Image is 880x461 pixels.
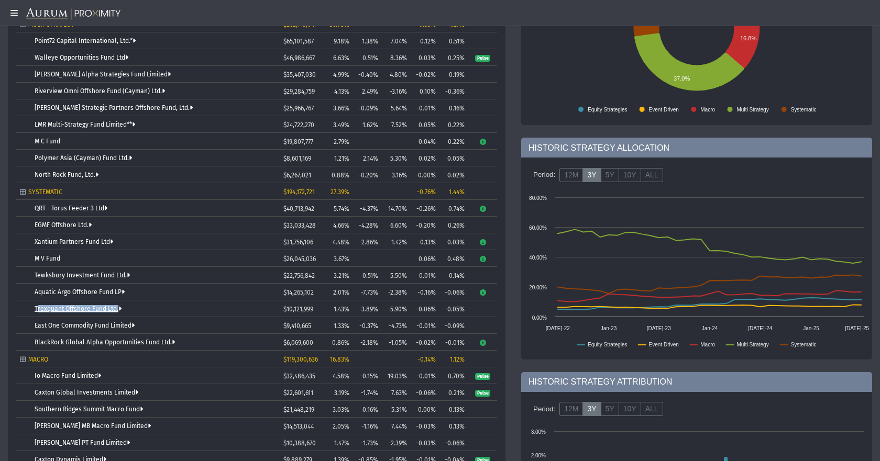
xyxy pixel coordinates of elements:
div: -0.76% [414,188,436,196]
span: 2.05% [333,423,349,430]
a: Pulse [475,54,490,61]
text: Jan-25 [803,325,819,331]
a: M V Fund [35,255,60,262]
a: Walleye Opportunities Fund Ltd [35,54,128,61]
td: 0.51% [353,267,382,284]
td: 0.21% [439,384,468,401]
td: 7.63% [382,384,411,401]
div: Period: [529,400,559,418]
a: Xantium Partners Fund Ltd [35,238,113,245]
span: $33,033,428 [283,222,316,229]
a: QRT - Torus Feeder 3 Ltd [35,205,107,212]
label: 12M [559,402,583,417]
a: Pulse [475,372,490,379]
span: 9.18% [334,38,349,45]
span: 5.74% [334,205,349,212]
td: 0.10% [411,83,439,99]
td: -0.40% [353,66,382,83]
span: 1.33% [334,322,349,330]
label: 12M [559,168,583,183]
td: 0.12% [411,32,439,49]
td: -0.06% [411,300,439,317]
a: Point72 Capital International, Ltd.* [35,37,136,44]
td: -5.90% [382,300,411,317]
text: Multi Strategy [737,107,769,113]
td: 8.36% [382,49,411,66]
span: $9,410,665 [283,322,311,330]
span: 6.63% [333,54,349,62]
td: 5.31% [382,401,411,418]
td: 0.05% [439,150,468,166]
td: 19.03% [382,367,411,384]
span: $10,388,670 [283,440,316,447]
span: $10,121,999 [283,306,313,313]
a: [PERSON_NAME] PT Fund Limited [35,439,130,446]
a: M C Fund [35,138,60,145]
td: -0.26% [411,200,439,217]
td: 5.30% [382,150,411,166]
text: 37.0% [674,75,690,82]
td: -0.13% [411,233,439,250]
text: Event Driven [649,107,679,113]
a: Io Macro Fund Limited [35,372,101,379]
text: 0.00% [532,315,547,321]
td: 4.80% [382,66,411,83]
td: 0.16% [353,401,382,418]
td: 1.42% [382,233,411,250]
td: -0.05% [439,300,468,317]
td: -0.20% [411,217,439,233]
span: 4.99% [333,71,349,78]
span: $6,069,600 [283,339,313,346]
span: $32,486,435 [283,373,315,380]
span: $24,722,270 [283,121,314,129]
a: Pulse [475,389,490,396]
text: 60.00% [529,225,547,231]
label: 10Y [619,168,641,183]
a: BlackRock Global Alpha Opportunities Fund Ltd. [35,339,175,346]
td: -2.86% [353,233,382,250]
td: 0.74% [439,200,468,217]
a: [PERSON_NAME] Strategic Partners Offshore Fund, Ltd. [35,104,193,111]
span: MACRO [28,356,48,363]
span: 16.83% [330,356,349,363]
td: 0.26% [439,217,468,233]
td: -0.06% [439,434,468,451]
a: North Rock Fund, Ltd. [35,171,98,178]
td: 1.38% [353,32,382,49]
text: Systematic [791,107,817,113]
text: Equity Strategies [588,107,628,113]
span: 4.48% [333,239,349,246]
td: 2.49% [353,83,382,99]
span: $19,807,777 [283,138,313,145]
a: East One Commodity Fund Limited [35,322,135,329]
td: 0.25% [439,49,468,66]
text: Macro [700,107,715,113]
span: $14,513,044 [283,423,314,430]
td: 0.22% [439,116,468,133]
td: 0.16% [439,99,468,116]
a: Southern Ridges Summit Macro Fund [35,406,143,413]
td: 0.04% [411,133,439,150]
div: Period: [529,166,559,184]
td: -2.18% [353,334,382,351]
td: -0.01% [411,99,439,116]
span: $22,601,611 [283,389,313,397]
a: Caxton Global Investments Limited [35,389,138,396]
td: 0.02% [411,150,439,166]
span: $14,265,102 [283,289,314,296]
text: 40.00% [529,255,547,261]
td: 7.44% [382,418,411,434]
text: Event Driven [649,342,679,347]
td: -1.16% [353,418,382,434]
td: -2.38% [382,284,411,300]
a: [PERSON_NAME] Alpha Strategies Fund Limited [35,71,171,78]
td: 7.52% [382,116,411,133]
a: LMR Multi-Strategy Fund Limited** [35,121,135,128]
td: 5.50% [382,267,411,284]
text: 2.00% [531,453,546,458]
text: Multi Strategy [737,342,769,347]
td: -3.89% [353,300,382,317]
span: $31,756,106 [283,239,313,246]
td: -0.09% [439,317,468,334]
td: 0.13% [439,401,468,418]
